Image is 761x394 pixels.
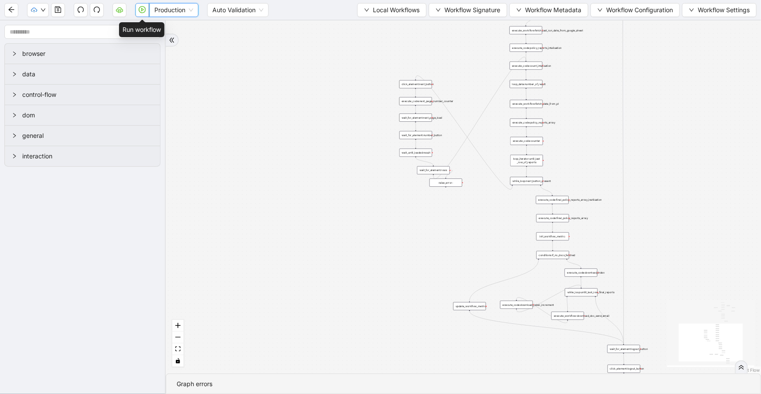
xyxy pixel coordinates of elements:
[41,7,46,13] span: down
[510,62,543,70] div: execute_code:count_intalisation
[399,149,432,157] div: wait_until_loaded:result
[536,251,569,259] div: conditions:if_no_docs_fetched
[399,80,432,89] div: click_element:next_button
[536,214,569,222] div: execute_code:final_policy_reports_array
[536,196,569,204] div: execute_code:final_policy_reports_array_inatlisation
[446,170,453,178] g: Edge from wait_for_element:rows to raise_error:
[212,3,263,17] span: Auto Validation
[93,6,100,13] span: redo
[510,119,543,127] div: execute_code:policy_reports_array
[416,76,512,190] g: Edge from while_loop:next_button_present to click_element:next_button
[169,37,175,43] span: double-right
[22,110,153,120] span: dom
[443,190,449,195] span: plus-circle
[399,97,432,106] div: execute_code:next_page_number_counter
[510,137,543,145] div: execute_code:counter
[510,80,543,88] div: loop_data:number_of_result
[436,7,441,13] span: down
[470,260,539,301] g: Edge from conditions:if_no_docs_fetched to update_workflow_metric:
[430,178,462,187] div: raise_error:
[5,126,160,146] div: general
[12,51,17,56] span: right
[590,3,680,17] button: downWorkflow Configuration
[738,364,744,370] span: double-right
[22,131,153,140] span: general
[4,3,18,17] button: arrow-left
[357,3,427,17] button: downLocal Workflows
[510,177,543,185] div: while_loop:next_button_present
[27,3,49,17] button: cloud-uploaddown
[698,5,750,15] span: Workflow Settings
[510,100,543,108] div: execute_workflow:fetch_data_from_pl
[606,5,673,15] span: Workflow Configuration
[119,22,164,37] div: Run workflow
[22,49,153,58] span: browser
[567,260,581,267] g: Edge from conditions:if_no_docs_fetched to execute_code:download_index
[77,6,84,13] span: undo
[682,3,757,17] button: downWorkflow Settings
[536,233,569,241] div: init_workflow_metric:
[526,35,526,43] g: Edge from execute_workflow:fetch_last_run_date_from_google_sheet to execute_code:policy_reports_i...
[12,113,17,118] span: right
[541,186,553,195] g: Edge from while_loop:next_button_present to execute_code:final_policy_reports_array_inatlisation
[453,302,486,311] div: update_workflow_metric:
[55,6,61,13] span: save
[689,7,694,13] span: down
[31,7,37,13] span: cloud-upload
[567,297,567,311] g: Edge from while_loop:untill_last_row_final_reports to execute_workflow:download_doc_send_email
[416,158,433,165] g: Edge from wait_until_loaded:result to wait_for_element:rows
[510,155,543,166] div: loop_iterator:until_last _row_of_reports
[510,44,543,52] div: execute_code:policy_reports_intalisation
[8,6,15,13] span: arrow-left
[51,3,65,17] button: save
[565,269,597,277] div: execute_code:download_index
[22,69,153,79] span: data
[22,151,153,161] span: interaction
[581,278,581,288] g: Edge from execute_code:download_index to while_loop:untill_last_row_final_reports
[516,285,581,312] g: Edge from execute_code:download_index_increment to while_loop:untill_last_row_final_reports
[74,3,88,17] button: undo
[551,312,584,320] div: execute_workflow:download_doc_send_email
[5,85,160,105] div: control-flow
[172,332,184,343] button: zoom out
[5,105,160,125] div: dom
[565,288,597,297] div: while_loop:untill_last_row_final_reports
[607,365,640,373] div: click_element:logout_button
[139,6,146,13] span: play-circle
[172,355,184,367] button: toggle interactivity
[12,154,17,159] span: right
[5,64,160,84] div: data
[12,133,17,138] span: right
[500,301,533,309] div: execute_code:download_index_increment
[5,146,160,166] div: interaction
[22,90,153,99] span: control-flow
[597,7,603,13] span: down
[172,343,184,355] button: fit view
[154,3,193,17] span: Production
[433,57,526,179] g: Edge from wait_for_element:rows to execute_code:count_intalisation
[607,345,640,353] div: wait_for_element:logout_button
[177,379,750,389] div: Graph errors
[5,44,160,64] div: browser
[470,311,624,344] g: Edge from update_workflow_metric: to wait_for_element:logout_button
[444,5,500,15] span: Workflow Signature
[509,3,588,17] button: downWorkflow Metadata
[509,26,542,34] div: execute_workflow:fetch_last_run_date_from_google_sheet
[90,3,104,17] button: redo
[116,6,123,13] span: cloud-server
[12,92,17,97] span: right
[525,5,581,15] span: Workflow Metadata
